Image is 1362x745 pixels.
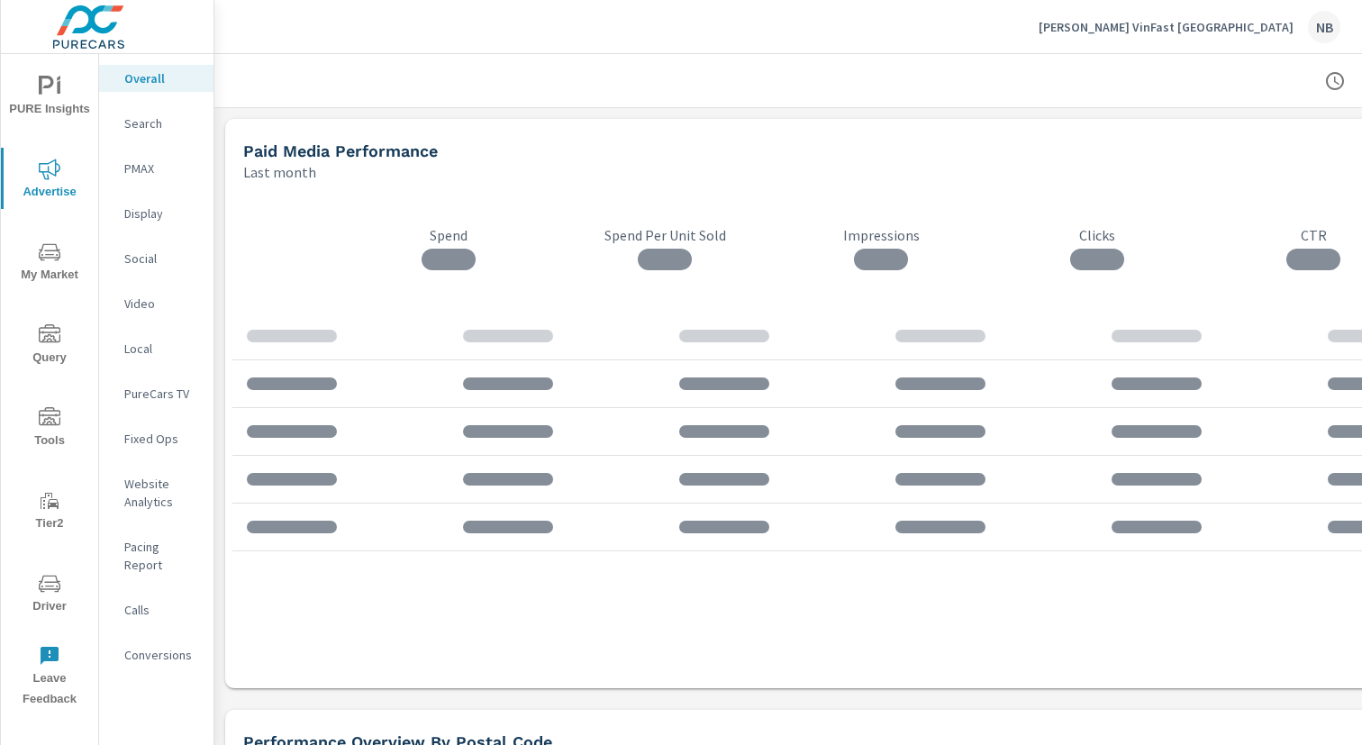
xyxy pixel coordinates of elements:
[124,601,199,619] p: Calls
[1308,11,1340,43] div: NB
[99,155,213,182] div: PMAX
[99,380,213,407] div: PureCars TV
[124,295,199,313] p: Video
[124,646,199,664] p: Conversions
[1039,19,1294,35] p: [PERSON_NAME] VinFast [GEOGRAPHIC_DATA]
[99,200,213,227] div: Display
[99,290,213,317] div: Video
[99,470,213,515] div: Website Analytics
[99,533,213,578] div: Pacing Report
[6,573,93,617] span: Driver
[99,596,213,623] div: Calls
[340,226,557,244] p: Spend
[6,645,93,710] span: Leave Feedback
[6,490,93,534] span: Tier2
[6,241,93,286] span: My Market
[124,340,199,358] p: Local
[99,65,213,92] div: Overall
[6,407,93,451] span: Tools
[99,335,213,362] div: Local
[99,110,213,137] div: Search
[124,250,199,268] p: Social
[124,430,199,448] p: Fixed Ops
[124,114,199,132] p: Search
[99,425,213,452] div: Fixed Ops
[1,54,98,717] div: nav menu
[773,226,989,244] p: Impressions
[99,245,213,272] div: Social
[243,141,438,160] h5: Paid Media Performance
[124,159,199,177] p: PMAX
[99,641,213,668] div: Conversions
[243,161,316,183] p: Last month
[124,204,199,223] p: Display
[124,475,199,511] p: Website Analytics
[557,226,773,244] p: Spend Per Unit Sold
[124,385,199,403] p: PureCars TV
[6,159,93,203] span: Advertise
[6,76,93,120] span: PURE Insights
[989,226,1205,244] p: Clicks
[124,69,199,87] p: Overall
[124,538,199,574] p: Pacing Report
[6,324,93,368] span: Query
